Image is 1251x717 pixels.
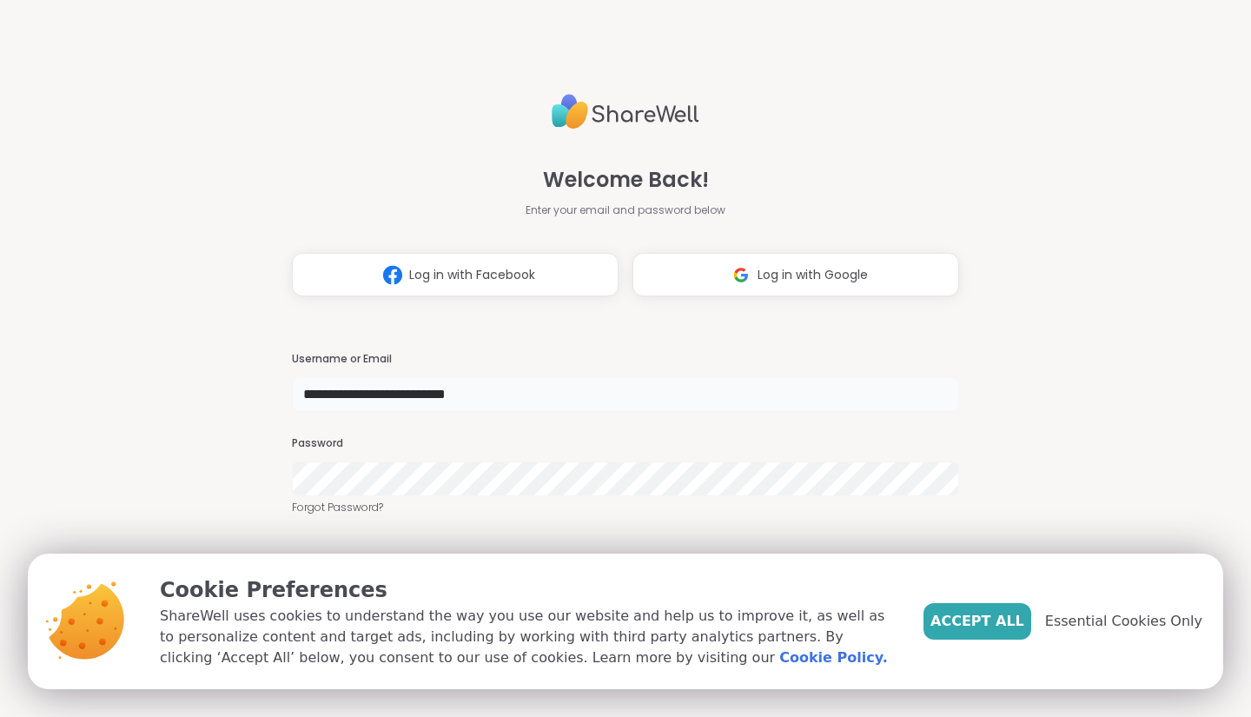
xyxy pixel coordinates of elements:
[632,253,959,296] button: Log in with Google
[779,647,887,668] a: Cookie Policy.
[292,500,959,515] a: Forgot Password?
[376,259,409,291] img: ShareWell Logomark
[923,603,1031,640] button: Accept All
[409,266,535,284] span: Log in with Facebook
[292,253,619,296] button: Log in with Facebook
[552,87,699,136] img: ShareWell Logo
[543,164,709,196] span: Welcome Back!
[725,259,758,291] img: ShareWell Logomark
[930,611,1024,632] span: Accept All
[758,266,868,284] span: Log in with Google
[160,606,896,668] p: ShareWell uses cookies to understand the way you use our website and help us to improve it, as we...
[1045,611,1202,632] span: Essential Cookies Only
[160,574,896,606] p: Cookie Preferences
[292,436,959,451] h3: Password
[292,352,959,367] h3: Username or Email
[526,202,725,218] span: Enter your email and password below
